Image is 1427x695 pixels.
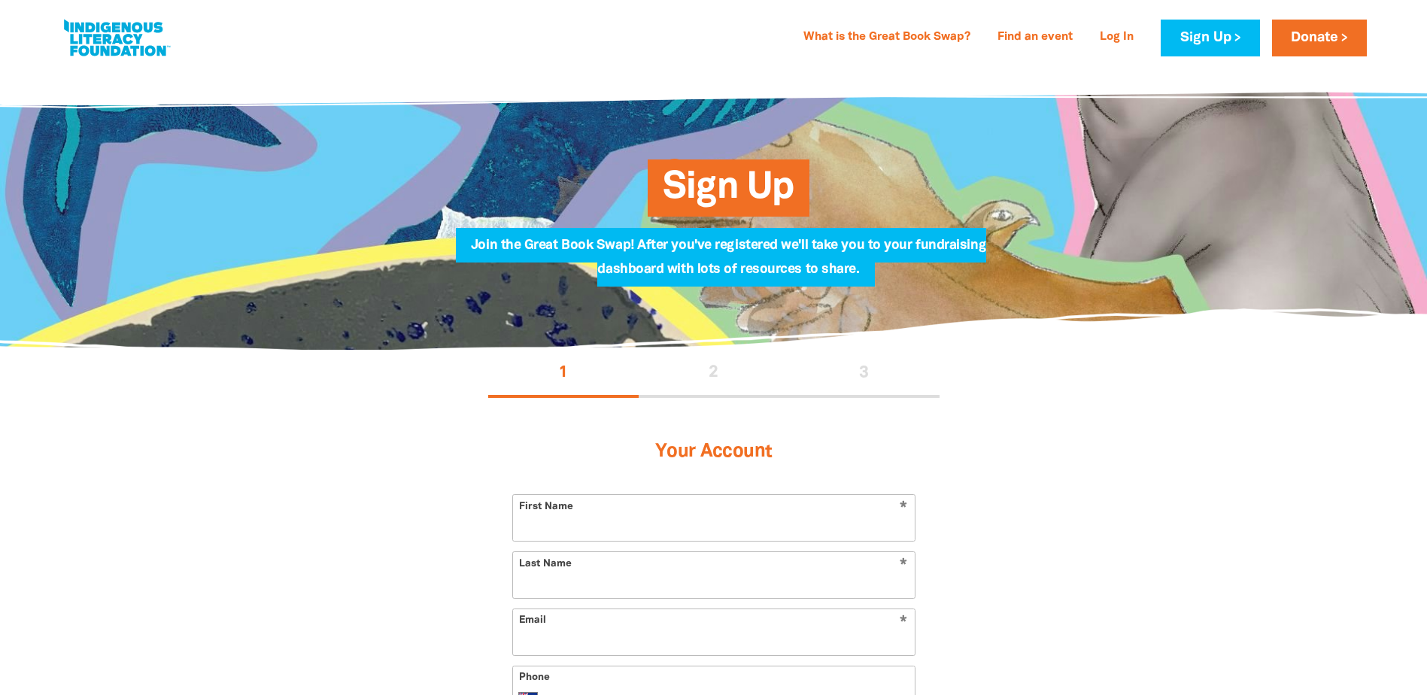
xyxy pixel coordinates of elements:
a: Log In [1091,26,1143,50]
button: Stage 1 [488,350,639,398]
a: Donate [1272,20,1367,56]
a: Find an event [988,26,1082,50]
a: What is the Great Book Swap? [794,26,979,50]
h3: Your Account [512,422,915,482]
span: Sign Up [663,171,794,217]
span: Join the Great Book Swap! After you've registered we'll take you to your fundraising dashboard wi... [471,239,986,287]
a: Sign Up [1161,20,1259,56]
